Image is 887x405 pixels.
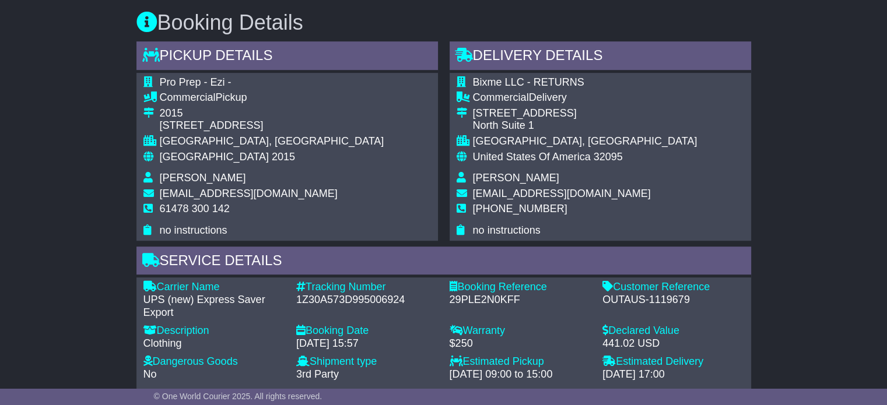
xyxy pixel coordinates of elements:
span: [PERSON_NAME] [473,172,559,184]
div: [STREET_ADDRESS] [160,119,384,132]
div: Booking Reference [450,281,591,294]
div: OUTAUS-1119679 [602,294,744,307]
div: Carrier Name [143,281,285,294]
div: Estimated Delivery [602,355,744,368]
div: UPS (new) Express Saver Export [143,294,285,319]
span: no instructions [473,224,541,236]
span: [PERSON_NAME] [160,172,246,184]
div: [GEOGRAPHIC_DATA], [GEOGRAPHIC_DATA] [160,135,384,148]
div: North Suite 1 [473,119,697,132]
div: Dangerous Goods [143,355,285,368]
div: Clothing [143,337,285,350]
div: 1Z30A573D995006924 [296,294,438,307]
span: No [143,368,157,380]
span: Commercial [473,91,529,103]
span: Bixme LLC - RETURNS [473,76,584,88]
div: Warranty [450,325,591,337]
span: © One World Courier 2025. All rights reserved. [154,392,322,401]
span: [EMAIL_ADDRESS][DOMAIN_NAME] [473,188,651,199]
div: Shipment type [296,355,438,368]
div: Tracking Number [296,281,438,294]
div: Estimated Pickup [450,355,591,368]
div: Booking Date [296,325,438,337]
span: no instructions [160,224,227,236]
h3: Booking Details [136,11,751,34]
span: 61478 300 142 [160,203,230,214]
div: [DATE] 17:00 [602,368,744,381]
div: [DATE] 09:00 to 15:00 [450,368,591,381]
span: 32095 [594,151,623,163]
span: Pro Prep - Ezi - [160,76,232,88]
span: 3rd Party [296,368,339,380]
div: Declared Value [602,325,744,337]
div: [DATE] 15:57 [296,337,438,350]
span: United States Of America [473,151,591,163]
div: 29PLE2N0KFF [450,294,591,307]
div: Customer Reference [602,281,744,294]
span: [GEOGRAPHIC_DATA] [160,151,269,163]
div: $250 [450,337,591,350]
span: [PHONE_NUMBER] [473,203,567,214]
div: Delivery Details [450,41,751,73]
div: Delivery [473,91,697,104]
span: [EMAIL_ADDRESS][DOMAIN_NAME] [160,188,338,199]
div: 2015 [160,107,384,120]
div: Service Details [136,246,751,278]
div: Pickup Details [136,41,438,73]
div: [GEOGRAPHIC_DATA], [GEOGRAPHIC_DATA] [473,135,697,148]
span: Commercial [160,91,216,103]
span: 2015 [272,151,295,163]
div: [STREET_ADDRESS] [473,107,697,120]
div: Pickup [160,91,384,104]
div: Description [143,325,285,337]
div: 441.02 USD [602,337,744,350]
